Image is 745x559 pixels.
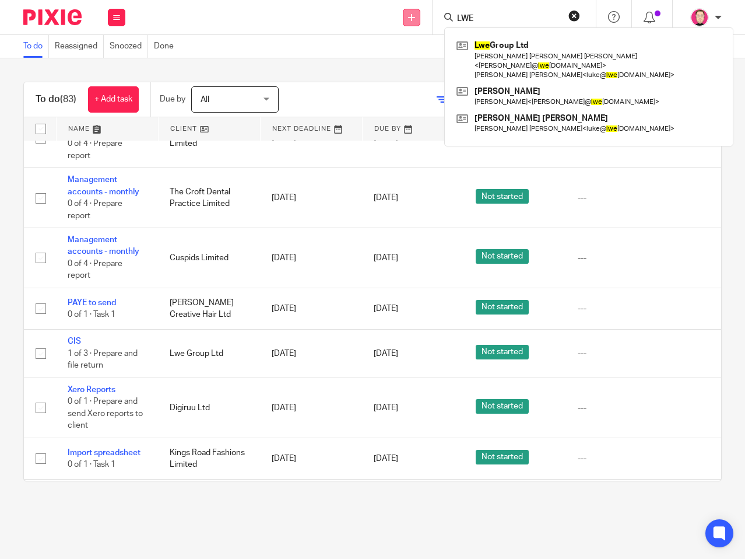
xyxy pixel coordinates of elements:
[68,397,143,429] span: 0 of 1 · Prepare and send Xero reports to client
[158,378,260,438] td: Digiruu Ltd
[578,402,733,414] div: ---
[374,455,398,463] span: [DATE]
[374,254,398,262] span: [DATE]
[60,95,76,104] span: (83)
[476,249,529,264] span: Not started
[68,460,115,469] span: 0 of 1 · Task 1
[158,330,260,378] td: Lwe Group Ltd
[158,228,260,288] td: Cuspids Limited
[456,14,561,25] input: Search
[68,200,122,220] span: 0 of 4 · Prepare report
[374,350,398,358] span: [DATE]
[68,176,139,195] a: Management accounts - monthly
[201,96,209,104] span: All
[260,228,362,288] td: [DATE]
[476,399,529,414] span: Not started
[23,9,82,25] img: Pixie
[154,35,180,58] a: Done
[476,345,529,359] span: Not started
[260,288,362,329] td: [DATE]
[110,35,148,58] a: Snoozed
[260,378,362,438] td: [DATE]
[68,236,139,256] a: Management accounts - monthly
[578,348,733,359] div: ---
[578,453,733,464] div: ---
[68,299,116,307] a: PAYE to send
[68,337,81,345] a: CIS
[260,438,362,479] td: [DATE]
[260,168,362,228] td: [DATE]
[68,260,122,280] span: 0 of 4 · Prepare report
[578,192,733,204] div: ---
[158,168,260,228] td: The Croft Dental Practice Limited
[68,386,115,394] a: Xero Reports
[374,305,398,313] span: [DATE]
[23,35,49,58] a: To do
[68,449,140,457] a: Import spreadsheet
[578,252,733,264] div: ---
[578,303,733,315] div: ---
[476,189,529,204] span: Not started
[374,194,398,202] span: [DATE]
[690,8,709,27] img: Bradley%20-%20Pink.png
[55,35,104,58] a: Reassigned
[88,86,139,113] a: + Add task
[158,480,260,540] td: Geodesa Limited
[568,10,580,22] button: Clear
[36,93,76,106] h1: To do
[68,350,138,370] span: 1 of 3 · Prepare and file return
[158,438,260,479] td: Kings Road Fashions Limited
[476,450,529,464] span: Not started
[260,480,362,540] td: [DATE]
[158,288,260,329] td: [PERSON_NAME] Creative Hair Ltd
[260,330,362,378] td: [DATE]
[476,300,529,315] span: Not started
[160,93,185,105] p: Due by
[374,404,398,412] span: [DATE]
[68,310,115,319] span: 0 of 1 · Task 1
